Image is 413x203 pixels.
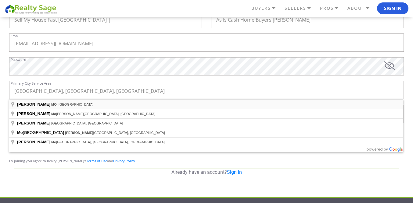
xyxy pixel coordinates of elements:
span: [PERSON_NAME] [17,121,50,125]
span: MO [51,103,57,106]
span: [PERSON_NAME] [17,111,50,116]
p: Already have an account? [14,169,399,176]
span: Mo [51,140,56,144]
span: [GEOGRAPHIC_DATA], [GEOGRAPHIC_DATA] [51,121,123,125]
label: Password [11,58,26,61]
a: Terms of Use [86,159,107,163]
span: [GEOGRAPHIC_DATA] [17,130,65,135]
button: Sign In [377,2,408,15]
a: Privacy Policy [113,159,135,163]
a: ABOUT [346,3,377,13]
span: [PERSON_NAME] [17,102,50,107]
span: [GEOGRAPHIC_DATA], [GEOGRAPHIC_DATA], [GEOGRAPHIC_DATA] [51,140,165,144]
a: SELLERS [283,3,318,13]
span: [PERSON_NAME] [65,131,93,135]
img: REALTY SAGE [5,4,59,14]
a: Sign in [227,169,242,175]
span: [GEOGRAPHIC_DATA], [GEOGRAPHIC_DATA] [65,131,165,135]
span: By joining you agree to Realty [PERSON_NAME]’s and [9,159,135,163]
label: Primary City Service Area [11,82,51,85]
span: , [GEOGRAPHIC_DATA] [51,103,93,106]
span: Mo [51,112,56,116]
span: Mo [17,130,23,135]
span: [PERSON_NAME] [17,140,50,144]
span: [PERSON_NAME][GEOGRAPHIC_DATA], [GEOGRAPHIC_DATA] [51,112,155,116]
a: PROS [318,3,346,13]
label: Email [11,34,20,37]
a: BUYERS [250,3,283,13]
